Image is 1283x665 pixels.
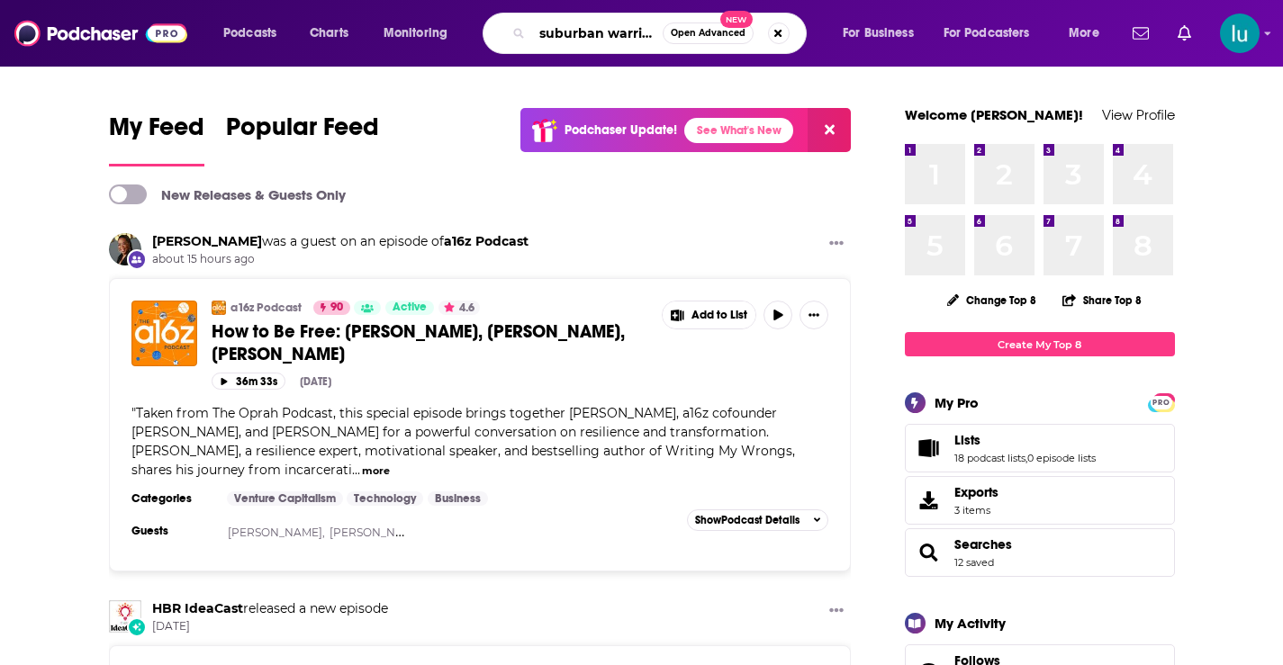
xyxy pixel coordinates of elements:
img: a16z Podcast [212,301,226,315]
a: a16z Podcast [230,301,302,315]
span: For Business [843,21,914,46]
div: My Pro [935,394,979,411]
span: Logged in as lusodano [1220,13,1260,53]
h3: Categories [131,491,212,506]
span: PRO [1151,396,1172,409]
span: " [131,405,795,478]
a: Searches [954,536,1012,553]
a: Charts [298,19,359,48]
img: Oprah Winfrey [109,233,141,265]
button: Show More Button [800,301,828,329]
button: 4.6 [438,301,480,315]
a: Venture Capitalism [227,491,343,506]
span: 90 [330,299,343,317]
h3: was a guest on an episode of [152,233,529,250]
span: New [720,11,753,28]
span: My Feed [109,112,204,153]
span: ... [352,462,360,478]
a: My Feed [109,112,204,166]
span: , [1025,452,1027,464]
a: Create My Top 8 [905,332,1175,356]
span: Show Podcast Details [695,514,800,526]
span: More [1069,21,1099,46]
div: Search podcasts, credits, & more... [500,13,824,54]
div: New Appearance [127,249,147,269]
span: Searches [905,528,1175,577]
a: New Releases & Guests Only [109,184,346,204]
a: 90 [313,301,350,315]
h3: Guests [131,524,212,538]
span: Charts [310,21,348,46]
a: Show notifications dropdown [1170,18,1198,49]
span: How to Be Free: [PERSON_NAME], [PERSON_NAME], [PERSON_NAME] [212,320,625,365]
button: open menu [371,19,471,48]
a: See What's New [684,118,793,143]
button: Open AdvancedNew [663,22,754,44]
input: Search podcasts, credits, & more... [532,19,663,48]
a: [PERSON_NAME], [228,526,325,539]
a: Show notifications dropdown [1125,18,1156,49]
span: [DATE] [152,619,388,634]
h3: released a new episode [152,600,388,617]
a: Lists [954,432,1096,448]
a: Exports [905,476,1175,525]
button: Share Top 8 [1062,283,1143,318]
span: Lists [954,432,980,448]
button: 36m 33s [212,373,285,390]
button: Change Top 8 [936,289,1048,311]
img: How to Be Free: Shaka Senghor, Oprah Winfrey, Ben Horowitz [131,301,197,366]
a: a16z Podcast [444,233,529,249]
a: [PERSON_NAME], [330,526,427,539]
div: [DATE] [300,375,331,388]
a: 18 podcast lists [954,452,1025,464]
p: Podchaser Update! [565,122,677,138]
button: Show More Button [822,233,851,256]
button: open menu [211,19,300,48]
span: Active [393,299,427,317]
button: open menu [830,19,936,48]
span: Exports [954,484,998,500]
a: How to Be Free: [PERSON_NAME], [PERSON_NAME], [PERSON_NAME] [212,320,649,365]
button: ShowPodcast Details [687,509,829,531]
button: Show More Button [663,301,756,328]
button: open menu [1056,19,1122,48]
span: Monitoring [384,21,447,46]
a: 0 episode lists [1027,452,1096,464]
span: 3 items [954,504,998,517]
div: My Activity [935,615,1006,632]
span: Lists [905,424,1175,472]
button: open menu [932,19,1056,48]
a: Technology [347,491,423,506]
span: Popular Feed [226,112,379,153]
a: HBR IdeaCast [152,600,243,616]
a: 12 saved [954,556,994,569]
span: Podcasts [223,21,276,46]
span: For Podcasters [944,21,1030,46]
a: View Profile [1102,106,1175,123]
a: Searches [911,540,947,565]
a: PRO [1151,395,1172,409]
button: Show profile menu [1220,13,1260,53]
div: New Episode [127,617,147,637]
a: Popular Feed [226,112,379,166]
img: HBR IdeaCast [109,600,141,633]
img: User Profile [1220,13,1260,53]
img: Podchaser - Follow, Share and Rate Podcasts [14,16,187,50]
button: Show More Button [822,600,851,623]
button: more [362,463,390,479]
span: Exports [911,488,947,513]
span: about 15 hours ago [152,252,529,267]
span: Add to List [691,309,747,322]
a: Welcome [PERSON_NAME]! [905,106,1083,123]
a: Business [428,491,488,506]
a: Lists [911,436,947,461]
a: Oprah Winfrey [152,233,262,249]
span: Open Advanced [671,29,745,38]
